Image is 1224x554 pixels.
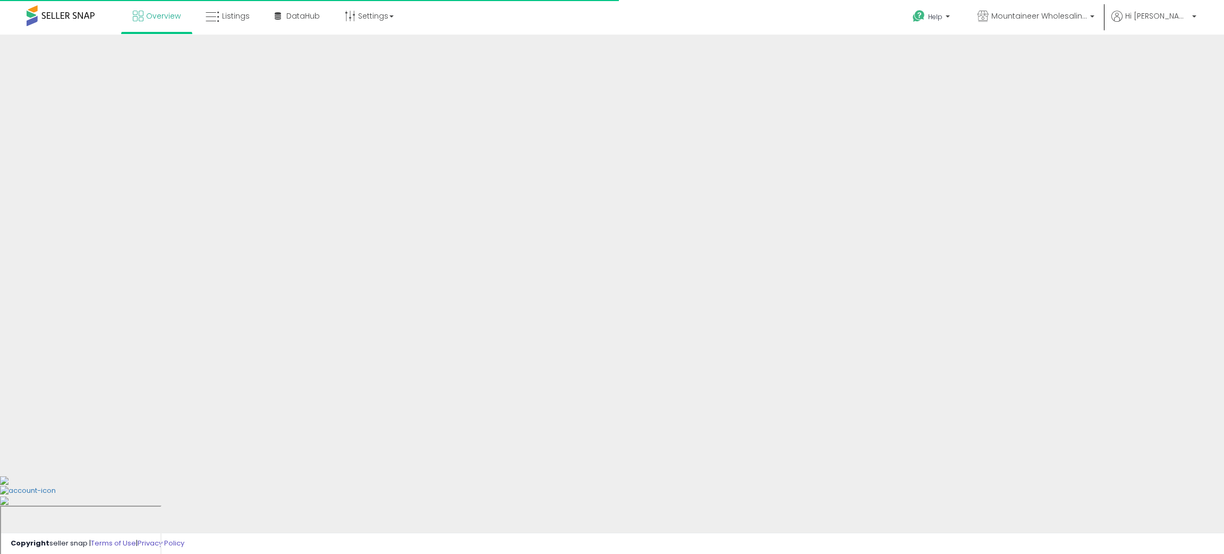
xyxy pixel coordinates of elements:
[146,11,181,21] span: Overview
[222,11,250,21] span: Listings
[912,10,925,23] i: Get Help
[928,12,942,21] span: Help
[991,11,1087,21] span: Mountaineer Wholesaling
[904,2,960,35] a: Help
[286,11,320,21] span: DataHub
